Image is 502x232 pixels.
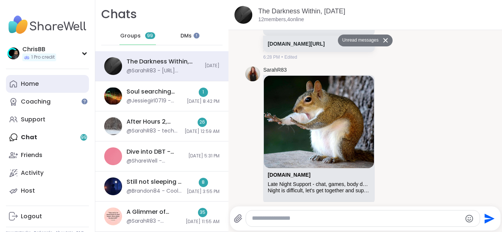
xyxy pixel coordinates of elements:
[104,57,122,75] img: The Darkness Within, Sep 12
[194,33,199,39] iframe: Spotlight
[6,182,89,200] a: Host
[22,45,56,53] div: ChrisBB
[199,178,208,187] div: 8
[21,212,42,220] div: Logout
[338,35,381,46] button: Unread messages
[205,63,220,69] span: [DATE]
[264,76,374,168] img: Late Night Support - chat, games, body double
[263,66,287,74] a: SarahR83
[199,88,208,97] div: 1
[127,157,184,165] div: @ShareWell - Important update: Your host can no longer attend this session but you can still conn...
[21,151,42,159] div: Friends
[21,80,39,88] div: Home
[281,54,283,61] span: •
[180,32,192,40] span: DMs
[120,32,141,40] span: Groups
[188,153,220,159] span: [DATE] 5:31 PM
[31,54,55,61] span: 1 Pro credit
[21,187,35,195] div: Host
[245,66,260,81] img: https://sharewell-space-live.sfo3.digitaloceanspaces.com/user-generated/ad949235-6f32-41e6-8b9f-9...
[186,219,220,225] span: [DATE] 11:55 AM
[7,48,19,59] img: ChrisBB
[81,98,87,104] iframe: Spotlight
[127,148,184,156] div: Dive into DBT - Practice & Reflect, [DATE]
[6,164,89,182] a: Activity
[268,41,324,47] a: [DOMAIN_NAME][URL]
[104,117,122,135] img: After Hours 2, Sep 11
[465,214,474,223] button: Emoji picker
[198,208,207,217] div: 35
[6,111,89,128] a: Support
[147,33,153,39] span: 99
[187,189,220,195] span: [DATE] 3:55 PM
[127,118,180,126] div: After Hours 2, [DATE]
[284,54,297,61] span: Edited
[6,75,89,93] a: Home
[127,67,200,75] div: @SarahR83 - [URL][DOMAIN_NAME]
[127,187,182,195] div: @Brandon84 - Cool I was worried about you...I was like I hope Sunshine is Ok
[6,208,89,225] a: Logout
[127,88,182,96] div: Soul searching with music 🎵🎶, [DATE]
[6,12,89,38] img: ShareWell Nav Logo
[104,87,122,105] img: Soul searching with music 🎵🎶, Sep 11
[101,6,137,23] h1: Chats
[258,7,345,15] a: The Darkness Within, [DATE]
[127,218,181,225] div: @SarahR83 - @Mikeboca exit please
[127,127,180,135] div: @SarahR83 - tech isssues
[198,118,207,127] div: 26
[6,93,89,111] a: Coaching
[185,128,220,135] span: [DATE] 12:59 AM
[127,178,182,186] div: Still not sleeping , [DATE]
[104,208,122,225] img: A Glimmer of Hope, Sep 10
[104,147,122,165] img: Dive into DBT - Practice & Reflect, Sep 10
[268,187,370,194] div: Night is difficult, let's get together and support each other whether you need to talk, you just ...
[21,115,45,124] div: Support
[268,181,370,187] div: Late Night Support - chat, games, body double
[263,54,280,61] span: 6:28 PM
[187,98,220,105] span: [DATE] 8:42 PM
[6,146,89,164] a: Friends
[268,172,310,178] a: Attachment
[21,169,44,177] div: Activity
[21,98,51,106] div: Coaching
[127,58,200,66] div: The Darkness Within, [DATE]
[252,215,461,222] textarea: Type your message
[104,177,122,195] img: Still not sleeping , Sep 10
[127,97,182,105] div: @Jessiegirl0719 - [URL][DOMAIN_NAME]
[234,6,252,24] img: The Darkness Within, Sep 12
[127,208,181,216] div: A Glimmer of Hope, [DATE]
[258,16,304,23] p: 12 members, 4 online
[480,210,497,227] button: Send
